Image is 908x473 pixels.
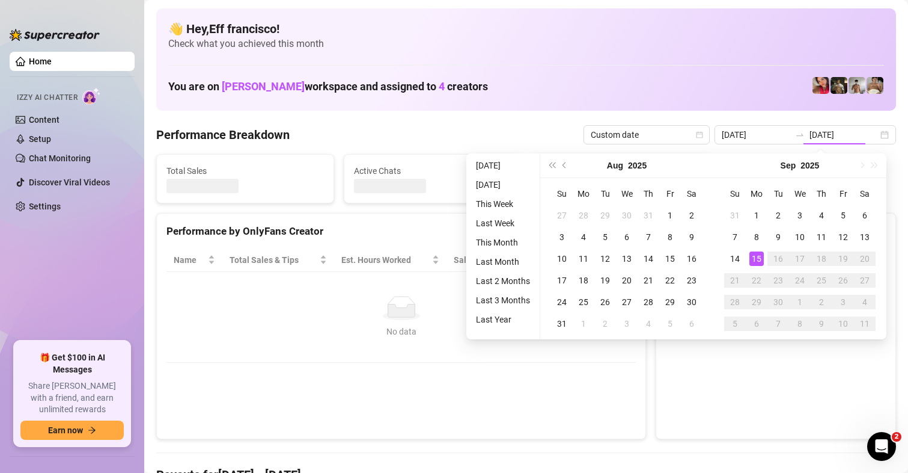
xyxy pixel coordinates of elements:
[17,92,78,104] span: Izzy AI Chatter
[230,253,317,267] span: Total Sales & Tips
[20,380,124,416] span: Share [PERSON_NAME] with a friend, and earn unlimited rewards
[48,425,83,435] span: Earn now
[222,249,334,272] th: Total Sales & Tips
[830,77,847,94] img: Tony
[29,153,91,163] a: Chat Monitoring
[20,352,124,376] span: 🎁 Get $100 in AI Messages
[446,249,531,272] th: Sales / Hour
[166,249,222,272] th: Name
[20,421,124,440] button: Earn nowarrow-right
[29,202,61,211] a: Settings
[166,223,636,240] div: Performance by OnlyFans Creator
[354,164,511,178] span: Active Chats
[696,131,703,138] span: calendar
[795,130,805,140] span: swap-right
[82,87,101,105] img: AI Chatter
[156,126,290,143] h4: Performance Breakdown
[10,29,100,41] img: logo-BBDzfeDw.svg
[591,126,702,144] span: Custom date
[166,164,324,178] span: Total Sales
[892,432,901,442] span: 2
[341,253,430,267] div: Est. Hours Worked
[541,164,699,178] span: Messages Sent
[454,253,514,267] span: Sales / Hour
[168,80,488,93] h1: You are on workspace and assigned to creators
[666,223,886,240] div: Sales by OnlyFans Creator
[168,37,884,51] span: Check what you achieved this month
[539,253,620,267] span: Chat Conversion
[88,426,96,434] span: arrow-right
[795,130,805,140] span: to
[29,57,52,66] a: Home
[29,178,110,187] a: Discover Viral Videos
[29,134,51,144] a: Setup
[867,432,896,461] iframe: Intercom live chat
[168,20,884,37] h4: 👋 Hey, Eff francisco !
[867,77,883,94] img: Aussieboy_jfree
[174,253,206,267] span: Name
[532,249,636,272] th: Chat Conversion
[222,80,305,93] span: [PERSON_NAME]
[29,115,59,125] a: Content
[849,77,865,94] img: aussieboy_j
[722,128,790,141] input: Start date
[812,77,829,94] img: Vanessa
[439,80,445,93] span: 4
[809,128,878,141] input: End date
[178,325,624,338] div: No data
